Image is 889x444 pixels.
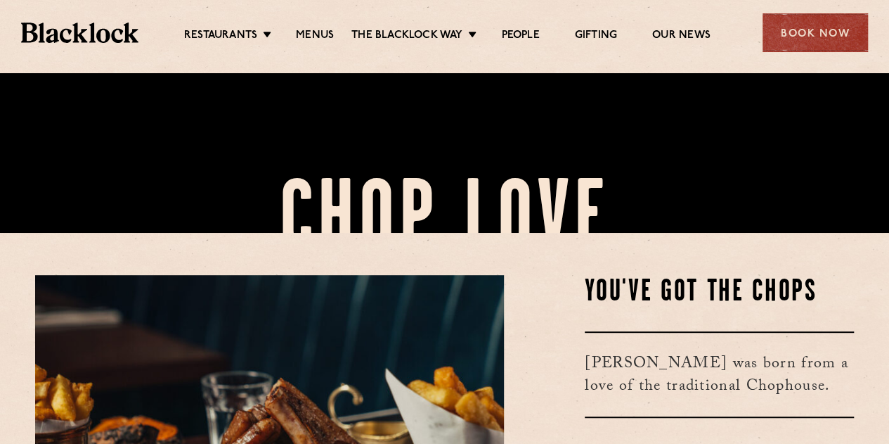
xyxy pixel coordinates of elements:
[763,13,868,52] div: Book Now
[652,29,710,44] a: Our News
[21,23,138,42] img: BL_Textured_Logo-footer-cropped.svg
[351,29,462,44] a: The Blacklock Way
[585,331,854,418] h3: [PERSON_NAME] was born from a love of the traditional Chophouse.
[184,29,257,44] a: Restaurants
[575,29,617,44] a: Gifting
[585,275,854,310] h2: You've Got The Chops
[501,29,539,44] a: People
[296,29,334,44] a: Menus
